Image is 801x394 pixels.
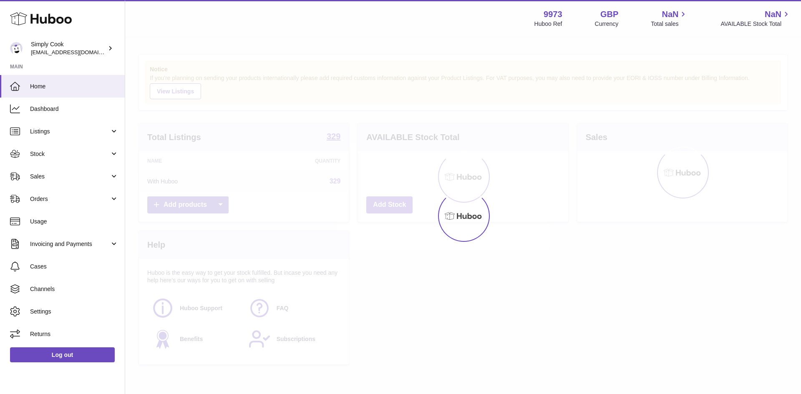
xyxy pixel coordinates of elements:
span: Settings [30,308,118,316]
strong: GBP [600,9,618,20]
span: Usage [30,218,118,226]
span: Dashboard [30,105,118,113]
span: Listings [30,128,110,136]
a: NaN AVAILABLE Stock Total [720,9,791,28]
img: internalAdmin-9973@internal.huboo.com [10,42,23,55]
div: Currency [595,20,619,28]
span: Total sales [651,20,688,28]
span: AVAILABLE Stock Total [720,20,791,28]
span: [EMAIL_ADDRESS][DOMAIN_NAME] [31,49,123,55]
span: Channels [30,285,118,293]
span: NaN [662,9,678,20]
strong: 9973 [544,9,562,20]
span: Home [30,83,118,90]
span: Returns [30,330,118,338]
span: NaN [765,9,781,20]
span: Cases [30,263,118,271]
span: Invoicing and Payments [30,240,110,248]
a: Log out [10,347,115,362]
span: Orders [30,195,110,203]
div: Simply Cook [31,40,106,56]
span: Sales [30,173,110,181]
a: NaN Total sales [651,9,688,28]
div: Huboo Ref [534,20,562,28]
span: Stock [30,150,110,158]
